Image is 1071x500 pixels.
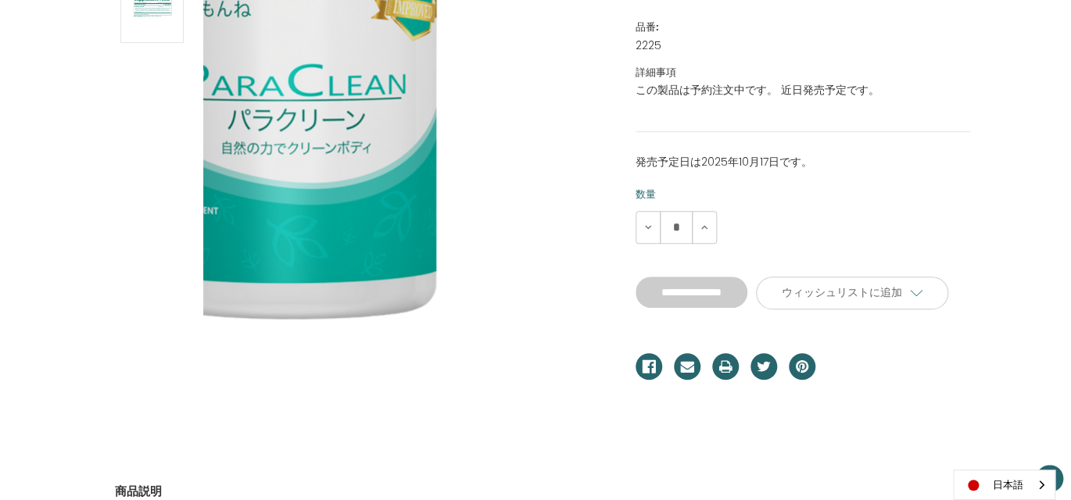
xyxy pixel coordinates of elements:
[953,470,1055,500] aside: Language selected: 日本語
[636,65,966,80] dt: 詳細事項
[636,37,970,54] dd: 2225
[636,187,970,202] label: 数量
[636,154,970,170] p: 発売予定日は2025年10月17日です。
[636,20,966,35] dt: 品番:
[954,470,1055,499] a: 日本語
[782,285,902,299] span: ウィッシュリストに追加
[712,353,739,380] a: プリント
[953,470,1055,500] div: Language
[756,277,948,309] a: ウィッシュリストに追加
[636,82,970,98] dd: この製品は予約注文中です。 近日発売予定です。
